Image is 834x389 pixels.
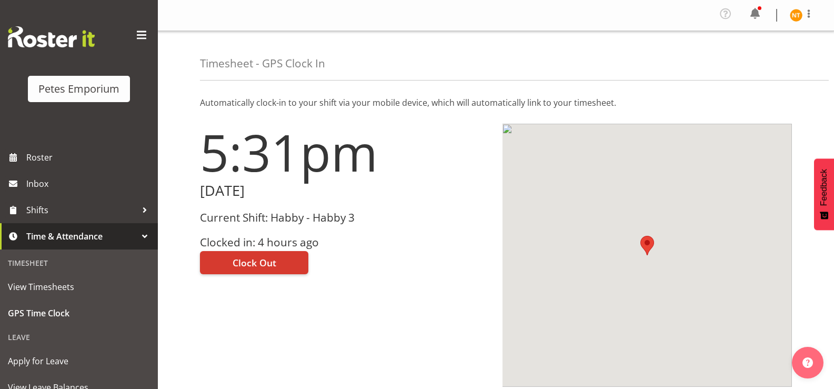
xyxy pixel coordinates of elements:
div: Leave [3,326,155,348]
span: Shifts [26,202,137,218]
img: help-xxl-2.png [802,357,813,368]
h2: [DATE] [200,183,490,199]
div: Timesheet [3,252,155,274]
span: Time & Attendance [26,228,137,244]
span: Inbox [26,176,153,192]
a: GPS Time Clock [3,300,155,326]
h3: Clocked in: 4 hours ago [200,236,490,248]
p: Automatically clock-in to your shift via your mobile device, which will automatically link to you... [200,96,792,109]
h1: 5:31pm [200,124,490,181]
button: Clock Out [200,251,308,274]
div: Petes Emporium [38,81,119,97]
img: nicole-thomson8388.jpg [790,9,802,22]
h3: Current Shift: Habby - Habby 3 [200,212,490,224]
span: View Timesheets [8,279,150,295]
h4: Timesheet - GPS Clock In [200,57,325,69]
img: Rosterit website logo [8,26,95,47]
span: Apply for Leave [8,353,150,369]
a: Apply for Leave [3,348,155,374]
span: Feedback [819,169,829,206]
a: View Timesheets [3,274,155,300]
button: Feedback - Show survey [814,158,834,230]
span: Roster [26,149,153,165]
span: Clock Out [233,256,276,270]
span: GPS Time Clock [8,305,150,321]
